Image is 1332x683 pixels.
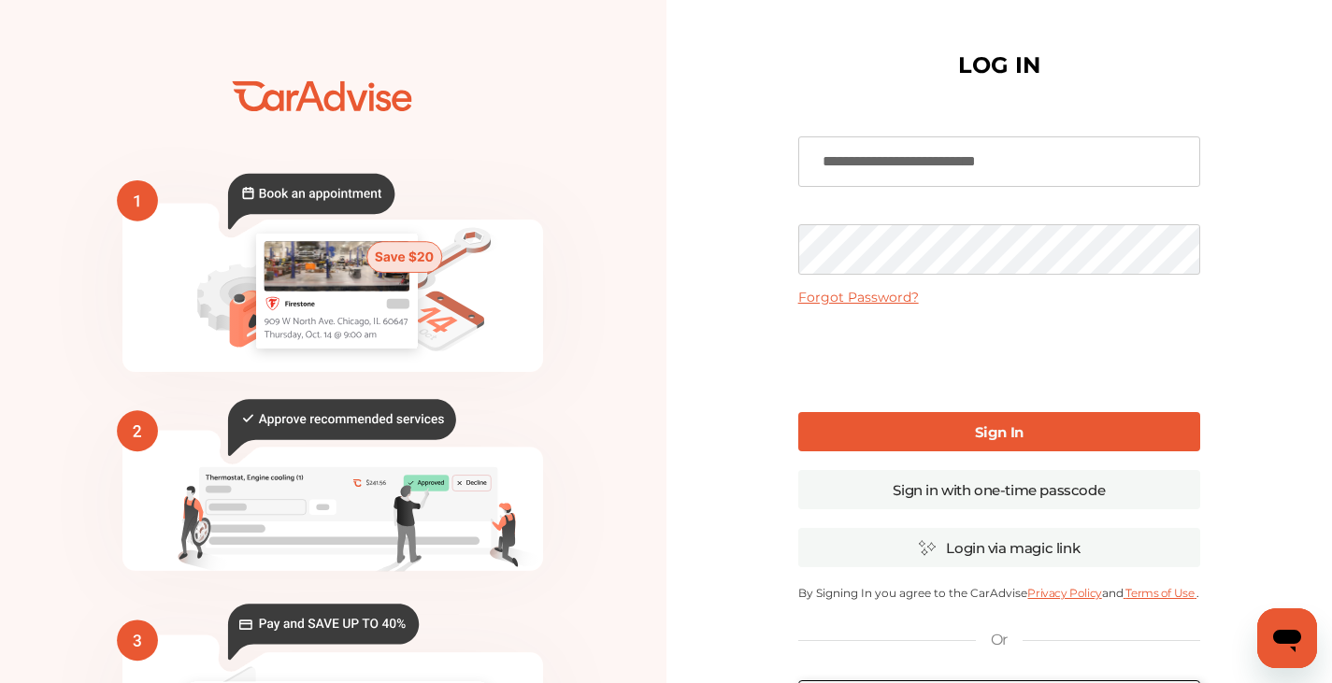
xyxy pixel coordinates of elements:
a: Terms of Use [1124,586,1196,600]
iframe: reCAPTCHA [857,320,1141,393]
a: Sign In [798,412,1200,451]
iframe: Button to launch messaging window [1257,608,1317,668]
b: Sign In [975,423,1024,441]
img: magic_icon.32c66aac.svg [918,539,937,557]
a: Login via magic link [798,528,1200,567]
h1: LOG IN [958,56,1040,75]
a: Forgot Password? [798,289,919,306]
a: Sign in with one-time passcode [798,470,1200,509]
p: Or [991,630,1008,650]
p: By Signing In you agree to the CarAdvise and . [798,586,1200,600]
a: Privacy Policy [1027,586,1101,600]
